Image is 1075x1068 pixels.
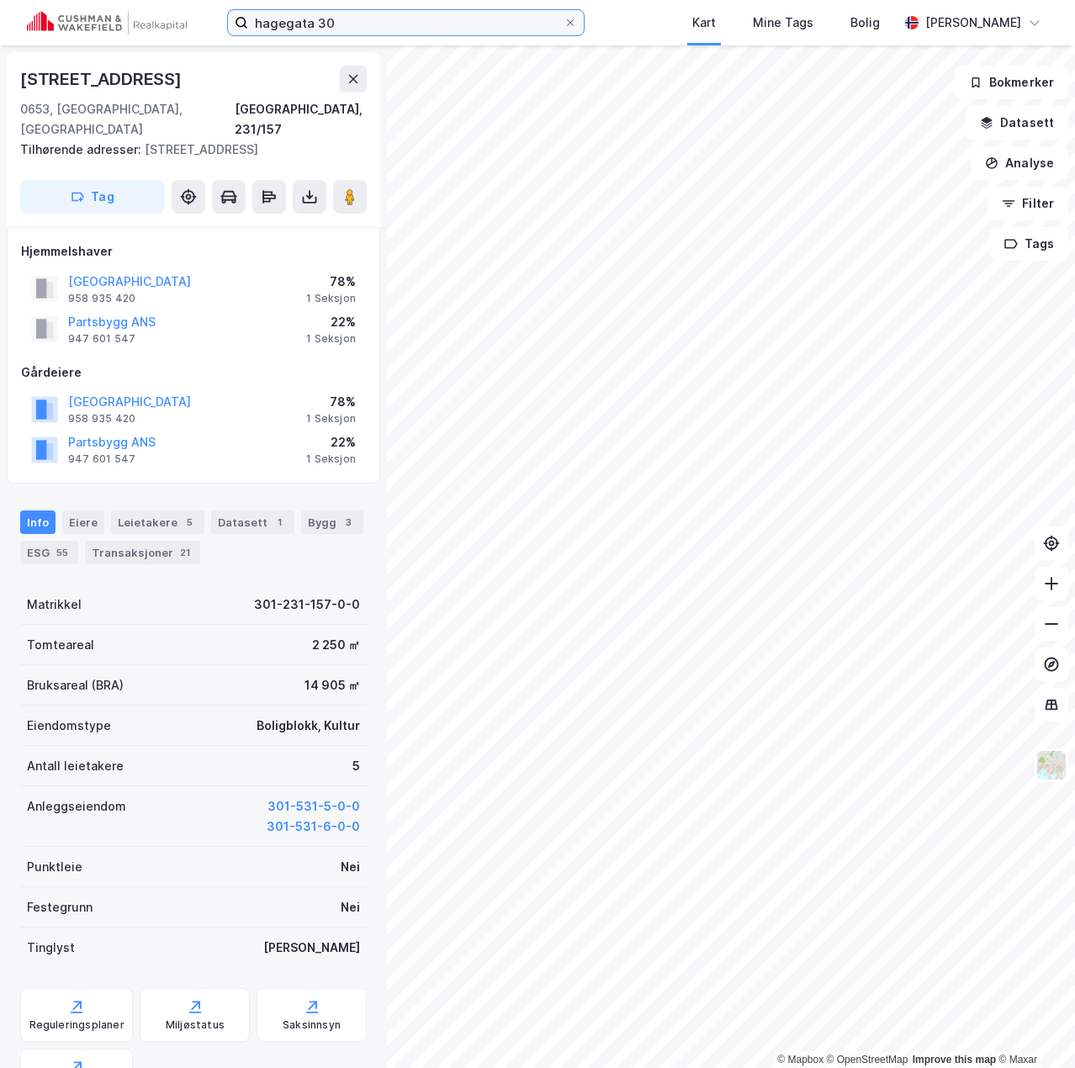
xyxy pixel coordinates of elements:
div: Kart [692,13,716,33]
div: [STREET_ADDRESS] [20,140,353,160]
div: Nei [341,897,360,917]
div: ESG [20,541,78,564]
div: 1 Seksjon [306,332,356,346]
a: Improve this map [913,1054,996,1065]
button: Datasett [966,106,1068,140]
div: 0653, [GEOGRAPHIC_DATA], [GEOGRAPHIC_DATA] [20,99,235,140]
div: Leietakere [111,510,204,534]
div: 958 935 420 [68,292,135,305]
div: Eiendomstype [27,716,111,736]
div: 5 [181,514,198,531]
div: 3 [340,514,357,531]
div: Punktleie [27,857,82,877]
div: 78% [306,392,356,412]
div: 947 601 547 [68,332,135,346]
div: Bolig [850,13,880,33]
div: [GEOGRAPHIC_DATA], 231/157 [235,99,367,140]
div: 21 [177,544,193,561]
div: 14 905 ㎡ [304,675,360,695]
div: Tinglyst [27,938,75,958]
div: 958 935 420 [68,412,135,426]
div: Hjemmelshaver [21,241,366,262]
div: Mine Tags [753,13,813,33]
div: Anleggseiendom [27,796,126,817]
iframe: Chat Widget [991,987,1075,1068]
div: [PERSON_NAME] [263,938,360,958]
div: Saksinnsyn [283,1018,341,1032]
div: 301-231-157-0-0 [254,595,360,615]
div: 1 Seksjon [306,412,356,426]
div: Datasett [211,510,294,534]
button: Tags [990,227,1068,261]
div: Nei [341,857,360,877]
div: Tomteareal [27,635,94,655]
a: OpenStreetMap [827,1054,908,1065]
div: Info [20,510,56,534]
button: 301-531-5-0-0 [267,796,360,817]
div: Bruksareal (BRA) [27,675,124,695]
div: 1 Seksjon [306,292,356,305]
div: 2 250 ㎡ [312,635,360,655]
div: 55 [53,544,71,561]
div: Kontrollprogram for chat [991,987,1075,1068]
div: 78% [306,272,356,292]
div: Miljøstatus [166,1018,225,1032]
div: Transaksjoner [85,541,200,564]
div: Festegrunn [27,897,93,917]
a: Mapbox [777,1054,823,1065]
div: 1 Seksjon [306,452,356,466]
img: cushman-wakefield-realkapital-logo.202ea83816669bd177139c58696a8fa1.svg [27,11,187,34]
input: Søk på adresse, matrikkel, gårdeiere, leietakere eller personer [248,10,564,35]
button: Bokmerker [955,66,1068,99]
button: Filter [988,187,1068,220]
div: [STREET_ADDRESS] [20,66,185,93]
div: Eiere [62,510,104,534]
div: 5 [352,756,360,776]
div: 22% [306,432,356,452]
button: 301-531-6-0-0 [267,817,360,837]
button: Analyse [971,146,1068,180]
div: 1 [271,514,288,531]
div: Reguleringsplaner [29,1018,124,1032]
button: Tag [20,180,165,214]
div: Matrikkel [27,595,82,615]
div: Boligblokk, Kultur [257,716,360,736]
div: 947 601 547 [68,452,135,466]
div: [PERSON_NAME] [925,13,1021,33]
div: Antall leietakere [27,756,124,776]
span: Tilhørende adresser: [20,142,145,156]
div: Bygg [301,510,363,534]
div: Gårdeiere [21,362,366,383]
div: 22% [306,312,356,332]
img: Z [1035,749,1067,781]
